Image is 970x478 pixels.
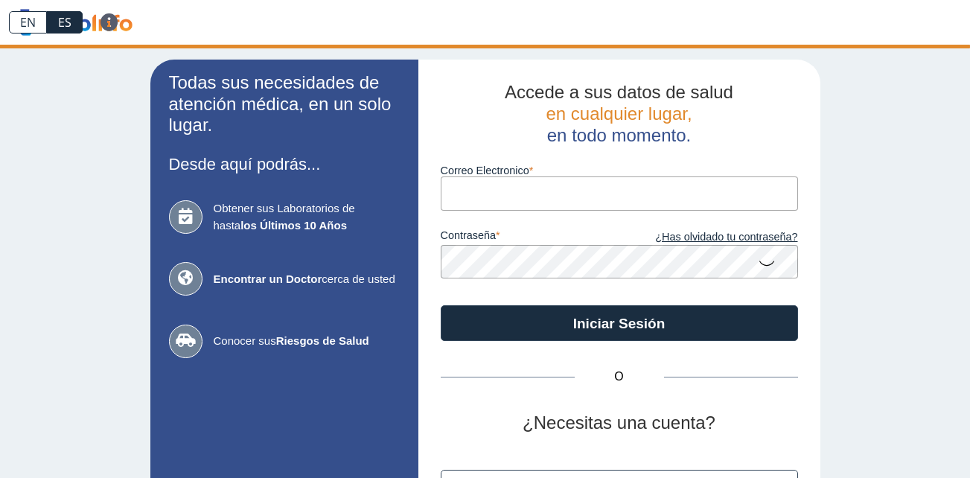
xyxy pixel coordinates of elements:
a: ES [47,11,83,34]
h3: Desde aquí podrás... [169,155,400,173]
b: Riesgos de Salud [276,334,369,347]
span: en cualquier lugar, [546,103,692,124]
span: Obtener sus Laboratorios de hasta [214,200,400,234]
label: Correo Electronico [441,165,798,176]
a: ¿Has olvidado tu contraseña? [619,229,798,246]
b: los Últimos 10 Años [240,219,347,232]
h2: ¿Necesitas una cuenta? [441,412,798,434]
span: Accede a sus datos de salud [505,82,733,102]
span: cerca de usted [214,271,400,288]
b: Encontrar un Doctor [214,273,322,285]
span: O [575,368,664,386]
a: EN [9,11,47,34]
span: en todo momento. [547,125,691,145]
label: contraseña [441,229,619,246]
button: Iniciar Sesión [441,305,798,341]
span: Conocer sus [214,333,400,350]
h2: Todas sus necesidades de atención médica, en un solo lugar. [169,72,400,136]
iframe: Help widget launcher [837,420,954,462]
